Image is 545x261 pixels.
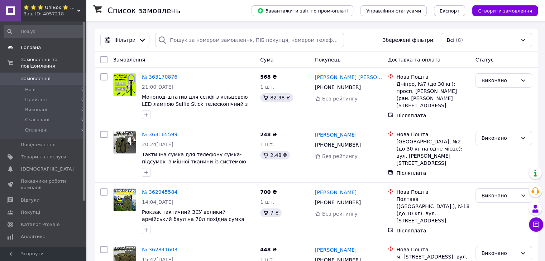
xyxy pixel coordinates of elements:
[472,5,538,16] button: Створити замовлення
[482,134,517,142] div: Виконано
[315,246,357,253] a: [PERSON_NAME]
[142,152,249,172] a: Тактична сумка для телефону сумка-підсумок із міцної тканини із системою MOLLE органайзер тактичн...
[314,197,362,207] div: [PHONE_NUMBER]
[142,94,248,114] a: Монопод-штатив для селфі з кільцевою LED лампою Selfie Stick телескопічний з пультом та Bluetooth
[260,84,274,90] span: 1 шт.
[81,87,84,93] span: 0
[447,36,454,44] span: Всі
[260,208,282,217] div: 7 ₴
[142,199,173,205] span: 14:04[DATE]
[142,132,177,137] a: № 363165599
[114,74,136,96] img: Фото товару
[396,131,469,138] div: Нова Пошта
[314,82,362,92] div: [PHONE_NUMBER]
[81,117,84,123] span: 0
[260,57,273,63] span: Cума
[21,197,39,203] span: Відгуки
[25,127,48,133] span: Оплачені
[465,8,538,13] a: Створити замовлення
[322,211,358,217] span: Без рейтингу
[142,189,177,195] a: № 362945584
[25,87,35,93] span: Нові
[396,138,469,167] div: [GEOGRAPHIC_DATA], №2 (до 30 кг на одне місце): вул. [PERSON_NAME][STREET_ADDRESS]
[315,57,340,63] span: Покупець
[21,246,66,258] span: Управління сайтом
[23,4,77,11] span: ⭐ ⭐ ⭐ UniBox ⭐ ⭐ ⭐
[260,74,277,80] span: 568 ₴
[314,140,362,150] div: [PHONE_NUMBER]
[260,132,277,137] span: 248 ₴
[142,84,173,90] span: 21:00[DATE]
[322,96,358,102] span: Без рейтингу
[322,153,358,159] span: Без рейтингу
[142,74,177,80] a: № 363170876
[21,44,41,51] span: Головна
[114,189,136,211] img: Фото товару
[260,247,277,252] span: 448 ₴
[260,142,274,147] span: 1 шт.
[257,8,348,14] span: Завантажити звіт по пром-оплаті
[21,209,40,216] span: Покупці
[260,151,290,159] div: 2.48 ₴
[81,127,84,133] span: 0
[23,11,86,17] div: Ваш ID: 4057218
[315,189,357,196] a: [PERSON_NAME]
[21,56,86,69] span: Замовлення та повідомлення
[396,80,469,109] div: Дніпро, №7 (до 30 кг): просп. [PERSON_NAME] (ран. [PERSON_NAME][STREET_ADDRESS]
[482,249,517,257] div: Виконано
[113,73,136,96] a: Фото товару
[252,5,353,16] button: Завантажити звіт по пром-оплаті
[482,77,517,84] div: Виконано
[21,178,66,191] span: Показники роботи компанії
[478,8,532,14] span: Створити замовлення
[25,97,47,103] span: Прийняті
[396,246,469,253] div: Нова Пошта
[21,166,74,172] span: [DEMOGRAPHIC_DATA]
[475,57,494,63] span: Статус
[21,142,56,148] span: Повідомлення
[396,196,469,224] div: Полтава ([GEOGRAPHIC_DATA].), №18 (до 10 кг): вул. [STREET_ADDRESS]
[142,247,177,252] a: № 362841603
[396,73,469,80] div: Нова Пошта
[260,93,293,102] div: 82.98 ₴
[107,6,180,15] h1: Список замовлень
[315,131,357,138] a: [PERSON_NAME]
[21,221,59,228] span: Каталог ProSale
[529,217,543,232] button: Чат з покупцем
[21,233,46,240] span: Аналітика
[4,25,85,38] input: Пошук
[382,36,435,44] span: Збережені фільтри:
[396,188,469,196] div: Нова Пошта
[315,74,382,81] a: [PERSON_NAME] [PERSON_NAME]
[155,33,344,47] input: Пошук за номером замовлення, ПІБ покупця, номером телефону, Email, номером накладної
[25,107,47,113] span: Виконані
[114,36,135,44] span: Фільтри
[360,5,427,16] button: Управління статусами
[81,97,84,103] span: 0
[25,117,49,123] span: Скасовані
[142,209,244,229] a: Рюкзак тактичний ЗСУ великий армійський баул на 70л похідна сумка для польових умов
[366,8,421,14] span: Управління статусами
[482,192,517,200] div: Виконано
[434,5,465,16] button: Експорт
[260,189,277,195] span: 700 ₴
[396,112,469,119] div: Післяплата
[21,75,51,82] span: Замовлення
[260,199,274,205] span: 1 шт.
[388,57,440,63] span: Доставка та оплата
[81,107,84,113] span: 8
[21,154,66,160] span: Товари та послуги
[440,8,460,14] span: Експорт
[396,169,469,177] div: Післяплата
[113,188,136,211] a: Фото товару
[142,142,173,147] span: 20:24[DATE]
[456,37,463,43] span: (8)
[114,131,136,153] img: Фото товару
[396,227,469,234] div: Післяплата
[113,57,145,63] span: Замовлення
